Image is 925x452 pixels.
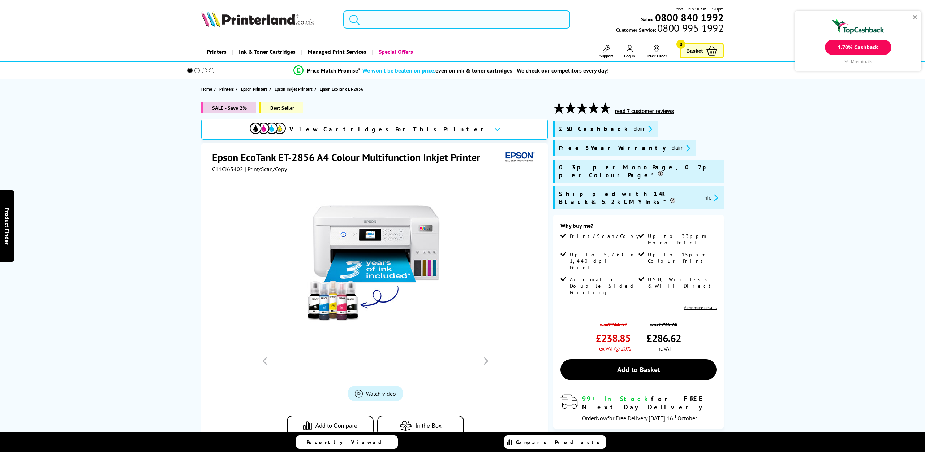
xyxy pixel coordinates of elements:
[305,187,446,329] img: Epson EcoTank ET-2856
[656,345,671,352] span: inc VAT
[360,67,609,74] div: - even on ink & toner cartridges - We check our competitors every day!
[684,305,717,310] a: View more details
[201,11,335,28] a: Printerland Logo
[559,144,666,152] span: Free 5 Year Warranty
[559,125,628,133] span: £50 Cashback
[212,165,243,173] span: C11CJ63402
[275,85,313,93] span: Epson Inkjet Printers
[241,85,269,93] a: Epson Printers
[608,321,627,328] strike: £244.37
[599,345,631,352] span: ex VAT @ 20%
[320,85,363,93] span: Epson EcoTank ET-2856
[624,45,635,58] a: Log In
[641,16,654,23] span: Sales:
[599,53,613,58] span: Support
[307,439,389,446] span: Recently Viewed
[686,46,703,56] span: Basket
[559,190,698,206] span: Shipped with 14K Black & 5.2k CMY Inks*
[701,194,720,202] button: promo-description
[201,11,314,27] img: Printerland Logo
[676,40,685,49] span: 0
[219,85,236,93] a: Printers
[596,317,631,328] span: was
[658,321,677,328] strike: £293.24
[673,413,677,420] sup: th
[582,395,651,403] span: 99+ In Stock
[377,416,464,436] button: In the Box
[201,85,214,93] a: Home
[259,102,303,113] span: Best Seller
[596,414,607,422] span: Now
[559,163,720,179] span: 0.3p per Mono Page, 0.7p per Colour Page*
[646,45,667,58] a: Track Order
[570,233,644,239] span: Print/Scan/Copy
[372,43,418,61] a: Special Offers
[245,165,287,173] span: | Print/Scan/Copy
[504,435,606,449] a: Compare Products
[655,11,724,24] b: 0800 840 1992
[680,43,724,58] a: Basket 0
[301,43,372,61] a: Managed Print Services
[582,395,717,411] div: for FREE Next Day Delivery
[348,386,403,401] a: Product_All_Videos
[307,67,360,74] span: Price Match Promise*
[320,85,365,93] a: Epson EcoTank ET-2856
[4,208,11,245] span: Product Finder
[656,25,724,31] span: 0800 995 1992
[560,222,717,233] div: Why buy me?
[596,331,631,345] span: £238.85
[570,251,637,271] span: Up to 5,760 x 1,440 dpi Print
[250,123,286,134] img: View Cartridges
[670,144,692,152] button: promo-description
[177,64,725,77] li: modal_Promise
[275,85,314,93] a: Epson Inkjet Printers
[416,423,442,429] span: In the Box
[201,85,212,93] span: Home
[624,53,635,58] span: Log In
[201,43,232,61] a: Printers
[219,85,234,93] span: Printers
[201,102,256,113] span: SALE - Save 2%
[560,359,717,380] a: Add to Basket
[315,423,358,429] span: Add to Compare
[570,276,637,296] span: Automatic Double Sided Printing
[560,395,717,421] div: modal_delivery
[366,390,396,397] span: Watch video
[616,25,724,33] span: Customer Service:
[613,108,676,114] button: read 7 customer reviews
[582,414,699,422] span: Order for Free Delivery [DATE] 16 October!
[241,85,267,93] span: Epson Printers
[648,276,715,289] span: USB, Wireless & Wi-Fi Direct
[362,67,435,74] span: We won’t be beaten on price,
[287,416,374,436] button: Add to Compare
[516,439,603,446] span: Compare Products
[632,125,654,133] button: promo-description
[599,45,613,58] a: Support
[675,5,724,12] span: Mon - Fri 9:00am - 5:30pm
[654,14,724,21] a: 0800 840 1992
[648,251,715,264] span: Up to 15ppm Colour Print
[646,317,681,328] span: was
[239,43,296,61] span: Ink & Toner Cartridges
[232,43,301,61] a: Ink & Toner Cartridges
[296,435,398,449] a: Recently Viewed
[646,331,681,345] span: £286.62
[503,151,536,164] img: Epson
[212,151,487,164] h1: Epson EcoTank ET-2856 A4 Colour Multifunction Inkjet Printer
[289,125,488,133] span: View Cartridges For This Printer
[648,233,715,246] span: Up to 33ppm Mono Print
